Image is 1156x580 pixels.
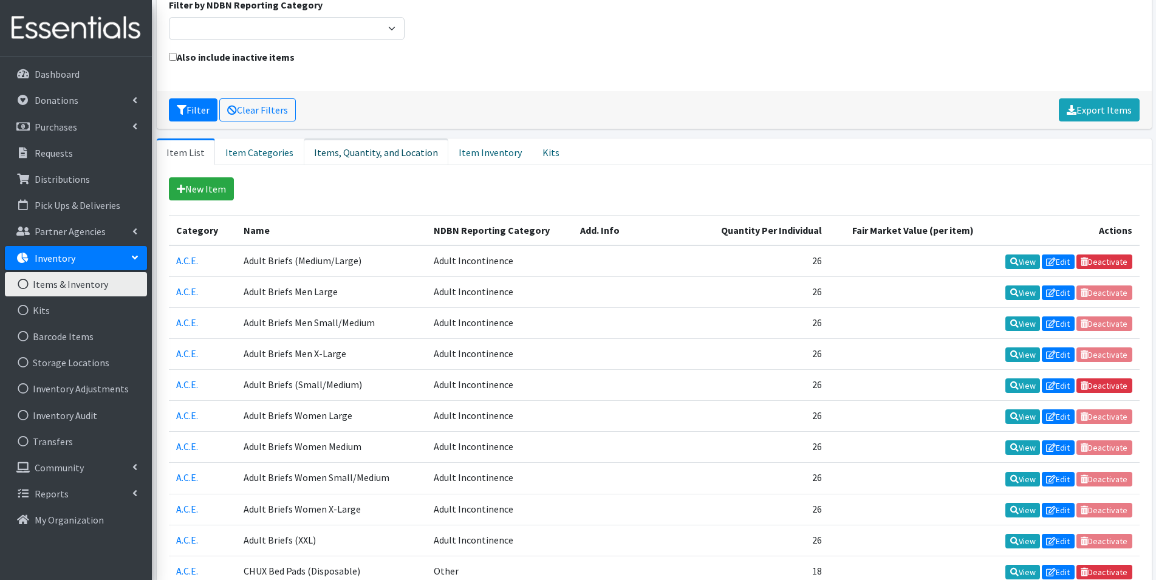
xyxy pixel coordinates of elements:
[1059,98,1140,121] a: Export Items
[426,494,573,525] td: Adult Incontinence
[176,534,198,546] a: A.C.E.
[5,272,147,296] a: Items & Inventory
[35,173,90,185] p: Distributions
[5,62,147,86] a: Dashboard
[1042,378,1075,393] a: Edit
[1042,440,1075,455] a: Edit
[176,347,198,360] a: A.C.E.
[5,88,147,112] a: Donations
[5,324,147,349] a: Barcode Items
[700,245,829,277] td: 26
[1005,472,1040,486] a: View
[700,463,829,494] td: 26
[426,525,573,556] td: Adult Incontinence
[176,409,198,421] a: A.C.E.
[829,215,982,245] th: Fair Market Value (per item)
[1042,565,1075,579] a: Edit
[1005,409,1040,424] a: View
[1042,534,1075,548] a: Edit
[5,482,147,506] a: Reports
[426,370,573,401] td: Adult Incontinence
[1005,254,1040,269] a: View
[176,254,198,267] a: A.C.E.
[700,276,829,307] td: 26
[35,147,73,159] p: Requests
[448,138,532,165] a: Item Inventory
[236,432,426,463] td: Adult Briefs Women Medium
[5,403,147,428] a: Inventory Audit
[176,316,198,329] a: A.C.E.
[700,432,829,463] td: 26
[5,508,147,532] a: My Organization
[426,245,573,277] td: Adult Incontinence
[426,276,573,307] td: Adult Incontinence
[35,225,106,237] p: Partner Agencies
[176,471,198,483] a: A.C.E.
[1042,316,1075,331] a: Edit
[426,432,573,463] td: Adult Incontinence
[176,503,198,515] a: A.C.E.
[1005,378,1040,393] a: View
[700,370,829,401] td: 26
[1042,503,1075,517] a: Edit
[5,8,147,49] img: HumanEssentials
[426,338,573,369] td: Adult Incontinence
[426,401,573,432] td: Adult Incontinence
[236,463,426,494] td: Adult Briefs Women Small/Medium
[5,350,147,375] a: Storage Locations
[5,193,147,217] a: Pick Ups & Deliveries
[1076,565,1132,579] a: Deactivate
[1076,378,1132,393] a: Deactivate
[532,138,570,165] a: Kits
[1005,534,1040,548] a: View
[426,307,573,338] td: Adult Incontinence
[700,215,829,245] th: Quantity Per Individual
[1042,347,1075,362] a: Edit
[1042,254,1075,269] a: Edit
[1005,316,1040,331] a: View
[236,338,426,369] td: Adult Briefs Men X-Large
[5,298,147,322] a: Kits
[35,199,120,211] p: Pick Ups & Deliveries
[5,219,147,244] a: Partner Agencies
[176,565,198,577] a: A.C.E.
[176,378,198,391] a: A.C.E.
[426,215,573,245] th: NDBN Reporting Category
[304,138,448,165] a: Items, Quantity, and Location
[236,276,426,307] td: Adult Briefs Men Large
[1042,409,1075,424] a: Edit
[1076,254,1132,269] a: Deactivate
[700,307,829,338] td: 26
[5,455,147,480] a: Community
[215,138,304,165] a: Item Categories
[35,514,104,526] p: My Organization
[5,115,147,139] a: Purchases
[176,440,198,452] a: A.C.E.
[981,215,1139,245] th: Actions
[700,338,829,369] td: 26
[5,141,147,165] a: Requests
[5,167,147,191] a: Distributions
[236,245,426,277] td: Adult Briefs (Medium/Large)
[1005,347,1040,362] a: View
[236,307,426,338] td: Adult Briefs Men Small/Medium
[169,53,177,61] input: Also include inactive items
[1042,472,1075,486] a: Edit
[700,494,829,525] td: 26
[169,215,237,245] th: Category
[236,370,426,401] td: Adult Briefs (Small/Medium)
[169,177,234,200] a: New Item
[35,488,69,500] p: Reports
[236,401,426,432] td: Adult Briefs Women Large
[236,215,426,245] th: Name
[1042,285,1075,300] a: Edit
[236,525,426,556] td: Adult Briefs (XXL)
[1005,503,1040,517] a: View
[1005,440,1040,455] a: View
[426,463,573,494] td: Adult Incontinence
[35,252,75,264] p: Inventory
[5,429,147,454] a: Transfers
[573,215,700,245] th: Add. Info
[219,98,296,121] a: Clear Filters
[236,494,426,525] td: Adult Briefs Women X-Large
